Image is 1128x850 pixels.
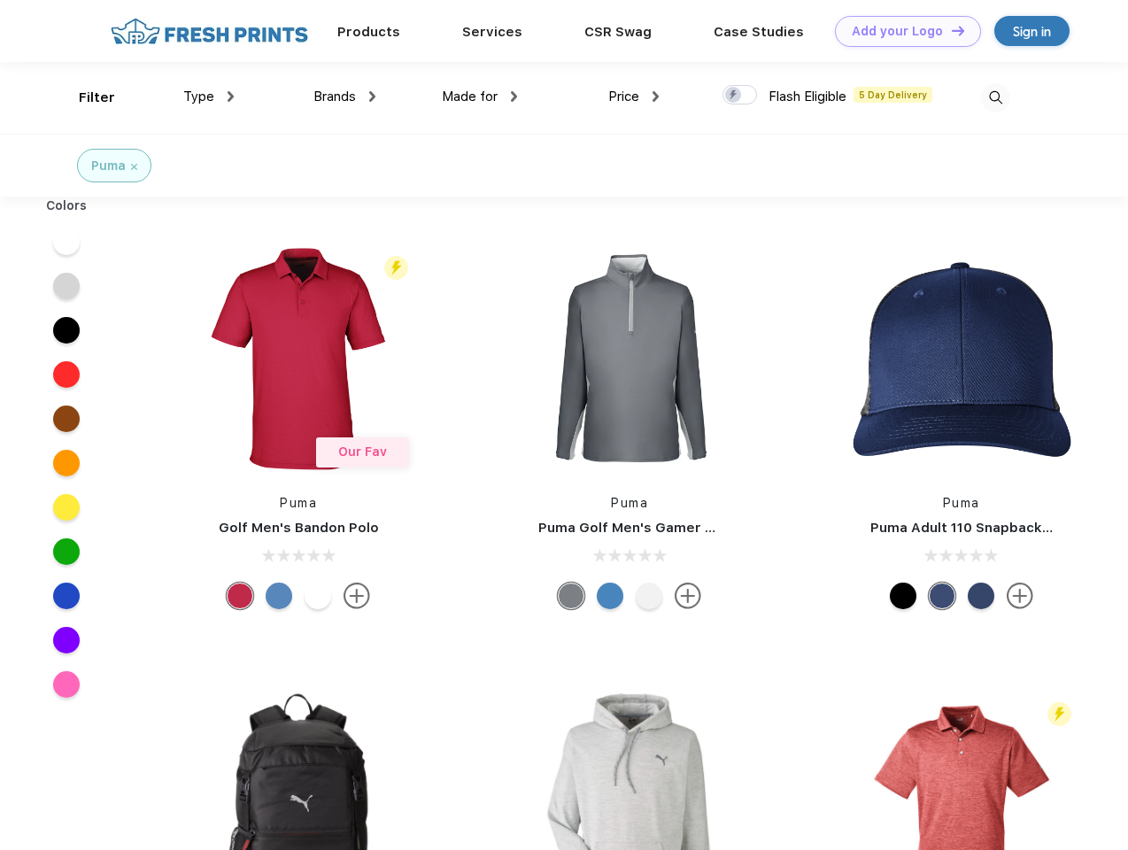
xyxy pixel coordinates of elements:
[1007,583,1033,609] img: more.svg
[929,583,955,609] div: Peacoat Qut Shd
[369,91,375,102] img: dropdown.png
[337,24,400,40] a: Products
[653,91,659,102] img: dropdown.png
[512,241,747,476] img: func=resize&h=266
[981,83,1010,112] img: desktop_search.svg
[181,241,416,476] img: func=resize&h=266
[968,583,994,609] div: Peacoat with Qut Shd
[584,24,652,40] a: CSR Swag
[1013,21,1051,42] div: Sign in
[91,157,126,175] div: Puma
[313,89,356,104] span: Brands
[280,496,317,510] a: Puma
[675,583,701,609] img: more.svg
[344,583,370,609] img: more.svg
[384,256,408,280] img: flash_active_toggle.svg
[305,583,331,609] div: Bright White
[1047,702,1071,726] img: flash_active_toggle.svg
[952,26,964,35] img: DT
[538,520,818,536] a: Puma Golf Men's Gamer Golf Quarter-Zip
[597,583,623,609] div: Bright Cobalt
[769,89,846,104] span: Flash Eligible
[79,88,115,108] div: Filter
[131,164,137,170] img: filter_cancel.svg
[266,583,292,609] div: Lake Blue
[844,241,1079,476] img: func=resize&h=266
[338,444,387,459] span: Our Fav
[943,496,980,510] a: Puma
[442,89,498,104] span: Made for
[227,583,253,609] div: Ski Patrol
[852,24,943,39] div: Add your Logo
[105,16,313,47] img: fo%20logo%202.webp
[183,89,214,104] span: Type
[558,583,584,609] div: Quiet Shade
[33,197,101,215] div: Colors
[219,520,379,536] a: Golf Men's Bandon Polo
[636,583,662,609] div: Bright White
[462,24,522,40] a: Services
[608,89,639,104] span: Price
[228,91,234,102] img: dropdown.png
[890,583,916,609] div: Pma Blk Pma Blk
[854,87,932,103] span: 5 Day Delivery
[994,16,1070,46] a: Sign in
[611,496,648,510] a: Puma
[511,91,517,102] img: dropdown.png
